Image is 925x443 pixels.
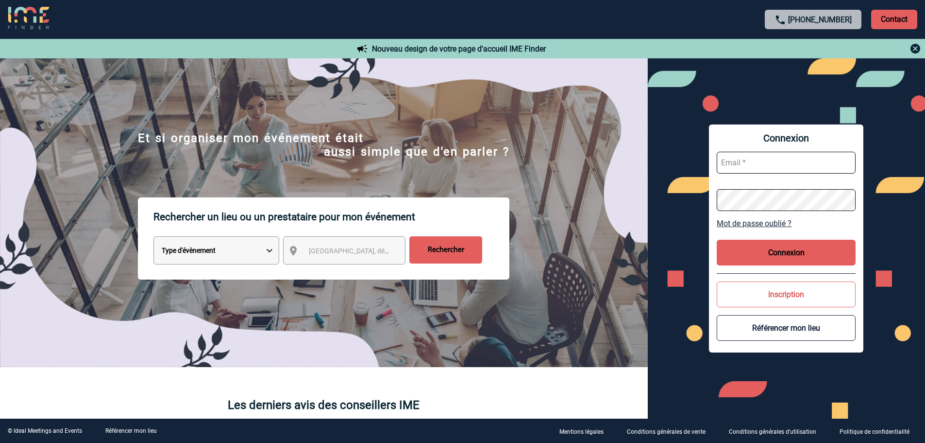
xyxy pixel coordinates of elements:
input: Rechercher [409,236,482,264]
span: Connexion [717,132,856,144]
p: Conditions générales d'utilisation [729,428,816,435]
a: Référencer mon lieu [105,427,157,434]
button: Connexion [717,240,856,266]
button: Inscription [717,282,856,307]
div: © Ideal Meetings and Events [8,427,82,434]
button: Référencer mon lieu [717,315,856,341]
img: call-24-px.png [774,14,786,26]
p: Politique de confidentialité [840,428,909,435]
a: [PHONE_NUMBER] [788,15,852,24]
a: Politique de confidentialité [832,426,925,436]
span: [GEOGRAPHIC_DATA], département, région... [309,247,444,255]
p: Contact [871,10,917,29]
a: Conditions générales d'utilisation [721,426,832,436]
p: Conditions générales de vente [627,428,706,435]
a: Mot de passe oublié ? [717,219,856,228]
input: Email * [717,152,856,174]
p: Mentions légales [559,428,604,435]
a: Mentions légales [552,426,619,436]
a: Conditions générales de vente [619,426,721,436]
p: Rechercher un lieu ou un prestataire pour mon événement [153,197,509,236]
